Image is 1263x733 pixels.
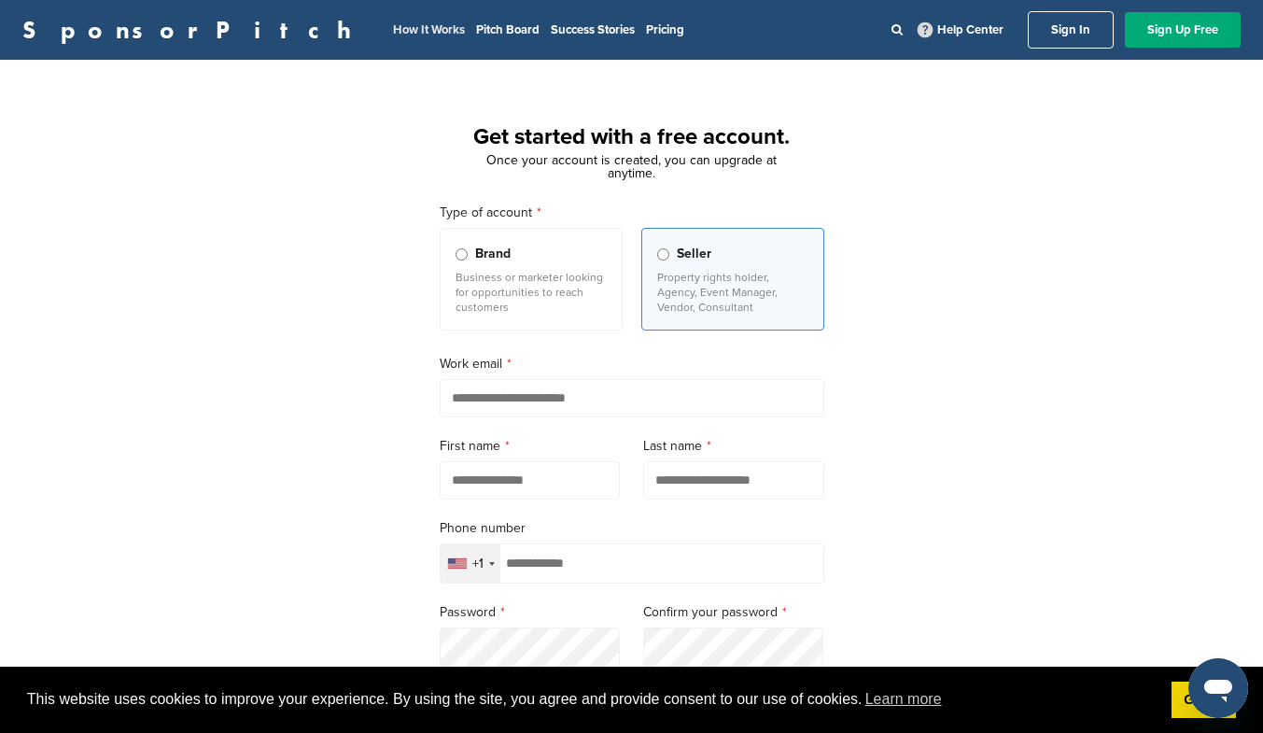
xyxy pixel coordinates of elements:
[440,354,824,374] label: Work email
[472,557,484,571] div: +1
[646,22,684,37] a: Pricing
[1188,658,1248,718] iframe: Button to launch messaging window
[914,19,1007,41] a: Help Center
[551,22,635,37] a: Success Stories
[486,152,777,181] span: Once your account is created, you can upgrade at anytime.
[440,436,621,457] label: First name
[677,244,711,264] span: Seller
[22,18,363,42] a: SponsorPitch
[456,270,607,315] p: Business or marketer looking for opportunities to reach customers
[440,602,621,623] label: Password
[393,22,465,37] a: How It Works
[643,602,824,623] label: Confirm your password
[657,248,669,261] input: Seller Property rights holder, Agency, Event Manager, Vendor, Consultant
[417,120,847,154] h1: Get started with a free account.
[657,270,808,315] p: Property rights holder, Agency, Event Manager, Vendor, Consultant
[440,203,824,223] label: Type of account
[456,248,468,261] input: Brand Business or marketer looking for opportunities to reach customers
[1172,682,1236,719] a: dismiss cookie message
[1125,12,1241,48] a: Sign Up Free
[27,685,1157,713] span: This website uses cookies to improve your experience. By using the site, you agree and provide co...
[440,518,824,539] label: Phone number
[475,244,511,264] span: Brand
[441,544,500,583] div: Selected country
[1028,11,1114,49] a: Sign In
[643,436,824,457] label: Last name
[476,22,540,37] a: Pitch Board
[863,685,945,713] a: learn more about cookies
